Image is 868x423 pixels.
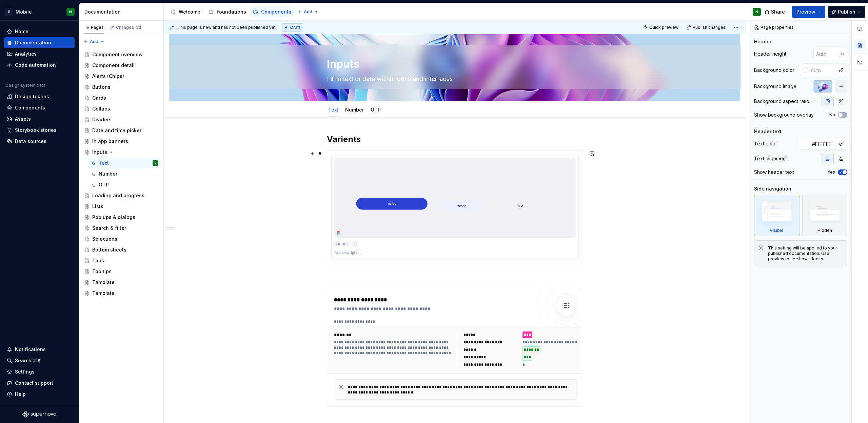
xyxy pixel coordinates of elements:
[754,140,777,147] div: Text color
[693,25,726,30] span: Publish changes
[81,223,161,234] a: Search & filter
[4,366,75,377] a: Settings
[754,195,800,236] div: Visible
[81,234,161,244] a: Selections
[81,288,161,299] a: Tamplate
[81,71,161,82] a: Alerts (Chips)
[15,116,31,122] div: Assets
[809,138,835,150] input: Auto
[328,107,338,113] a: Text
[792,6,825,18] button: Preview
[15,39,51,46] div: Documentation
[768,245,843,262] div: This setting will be applied to your published documentation. Use preview to see how it looks.
[15,380,53,386] div: Contact support
[81,147,161,158] a: Inputs
[206,6,249,17] a: Foundations
[92,203,103,210] div: Lists
[649,25,678,30] span: Quick preview
[22,411,56,418] svg: Supernova Logo
[828,6,865,18] button: Publish
[5,83,45,88] div: Design system data
[92,192,144,199] div: Loading and progress
[754,83,796,90] div: Background image
[92,95,106,101] div: Cards
[92,279,115,286] div: Tamplate
[15,368,35,375] div: Settings
[81,37,107,46] button: Add
[342,102,367,117] div: Number
[1,4,77,19] button: EMobileN
[368,102,383,117] div: OTP
[81,255,161,266] a: Tabs
[827,169,835,175] label: Yes
[84,8,161,15] div: Documentation
[4,355,75,366] button: Search ⌘K
[754,38,771,45] div: Header
[304,9,312,15] span: Add
[135,25,142,30] span: 32
[15,357,41,364] div: Search ⌘K
[754,169,794,176] div: Show header text
[92,246,126,253] div: Bottom sheets
[15,104,45,111] div: Components
[345,107,364,113] a: Number
[81,136,161,147] a: In app banners
[15,391,26,398] div: Help
[81,49,161,60] a: Component overview
[290,25,300,30] span: Draft
[15,62,56,68] div: Code automation
[771,8,785,15] span: Share
[92,236,117,242] div: Selections
[325,56,582,72] textarea: Inputs
[81,82,161,93] a: Buttons
[217,8,246,15] div: Foundations
[99,181,109,188] div: OTP
[796,8,815,15] span: Preview
[295,7,321,17] button: Add
[840,51,845,57] p: px
[838,8,855,15] span: Publish
[4,378,75,388] button: Contact support
[250,6,294,17] a: Components
[684,23,729,32] button: Publish changes
[81,201,161,212] a: Lists
[754,155,787,162] div: Text alignment
[16,8,32,15] div: Mobile
[761,6,789,18] button: Share
[15,93,49,100] div: Design tokens
[168,6,204,17] a: Welcome!
[168,5,294,19] div: Page tree
[15,346,46,353] div: Notifications
[754,112,814,118] div: Show background overlay
[755,9,758,15] div: N
[81,244,161,255] a: Bottom sheets
[4,344,75,355] button: Notifications
[754,67,794,74] div: Background color
[155,160,156,166] div: N
[829,112,835,118] label: No
[81,49,161,299] div: Page tree
[92,127,141,134] div: Date and time picker
[325,102,341,117] div: Text
[15,51,37,57] div: Analytics
[15,127,57,134] div: Storybook stories
[81,190,161,201] a: Loading and progress
[92,62,135,69] div: Component detail
[92,105,110,112] div: Collaps
[4,136,75,147] a: Data sources
[81,114,161,125] a: Dividers
[81,93,161,103] a: Cards
[116,25,142,30] div: Changes
[4,37,75,48] a: Documentation
[770,228,784,233] div: Visible
[15,138,46,145] div: Data sources
[4,389,75,400] button: Help
[99,170,117,177] div: Number
[90,39,98,44] span: Add
[92,149,107,156] div: Inputs
[4,60,75,70] a: Code automation
[88,179,161,190] a: OTP
[4,102,75,113] a: Components
[81,266,161,277] a: Tooltips
[92,51,143,58] div: Component overview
